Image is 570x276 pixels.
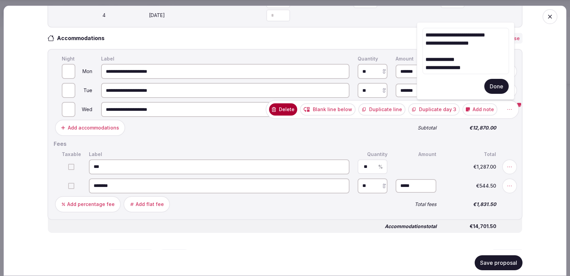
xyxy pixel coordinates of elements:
div: Subtotal [394,124,438,132]
div: Mon [77,69,93,74]
div: Total fees [394,201,438,208]
span: €14,701.50 [445,224,496,229]
span: % [378,165,383,169]
button: Duplicate line [358,103,405,116]
div: Tue [77,88,93,93]
div: Add percentage fee [67,201,115,208]
button: Add accommodations [55,120,125,136]
div: Amount [394,151,438,158]
button: Delete [269,103,297,116]
div: Total [443,151,497,158]
button: Add flat fee [123,196,170,212]
button: Duplicate day 3 [408,103,460,116]
button: Blank line below [300,103,356,116]
button: Save proposal [475,255,522,270]
h3: Accommodations [54,34,111,42]
span: €544.50 [444,184,496,188]
button: Add percentage fee [55,196,121,212]
div: Quantity [356,55,389,63]
div: Wed [77,107,93,112]
span: €1,831.50 [444,202,496,207]
button: Add percentage fee [106,249,155,261]
div: Label [100,55,351,63]
div: Quantity [356,151,389,158]
span: Accommodations total [385,224,437,229]
div: Taxable [60,151,82,158]
div: Amount [394,55,438,63]
button: - Collapse [492,249,522,261]
div: Add accommodations [68,124,119,131]
button: Add note [462,103,497,116]
div: Label [88,151,351,158]
button: Done [484,79,509,94]
span: €12,870.00 [444,125,496,130]
div: Night [60,55,94,63]
div: Add flat fee [136,201,164,208]
button: Add flat fee [158,249,190,261]
h2: Fees [54,140,516,148]
span: €1,287.00 [444,165,496,169]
